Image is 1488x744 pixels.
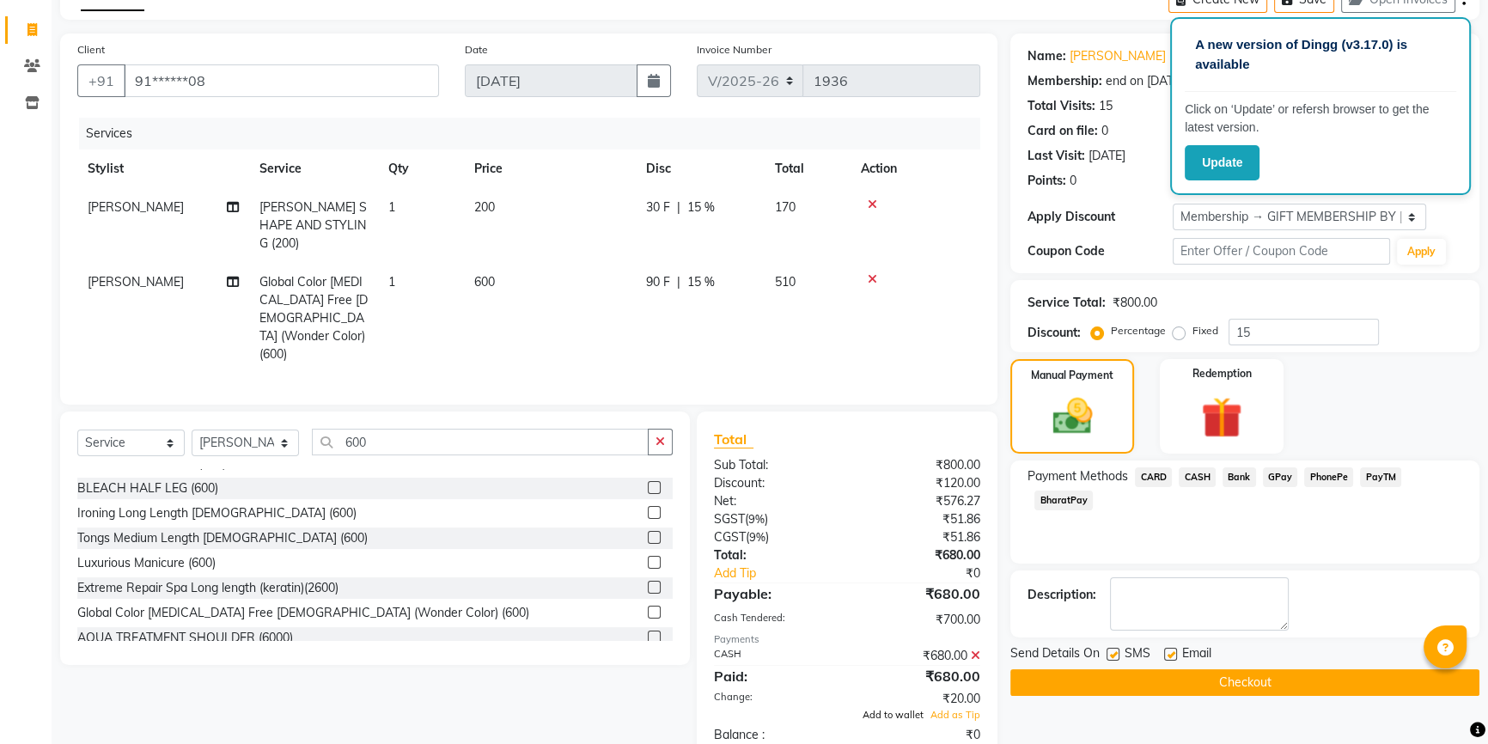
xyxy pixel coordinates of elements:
[1028,294,1106,312] div: Service Total:
[124,64,439,97] input: Search by Name/Mobile/Email/Code
[847,474,993,492] div: ₹120.00
[88,274,184,290] span: [PERSON_NAME]
[677,273,680,291] span: |
[1028,208,1173,226] div: Apply Discount
[714,430,753,448] span: Total
[714,511,745,527] span: SGST
[701,564,872,582] a: Add Tip
[1099,97,1113,115] div: 15
[701,492,847,510] div: Net:
[259,274,368,362] span: Global Color [MEDICAL_DATA] Free [DEMOGRAPHIC_DATA] (Wonder Color) (600)
[1070,172,1076,190] div: 0
[701,690,847,708] div: Change:
[1028,172,1066,190] div: Points:
[1031,368,1113,383] label: Manual Payment
[1173,238,1390,265] input: Enter Offer / Coupon Code
[714,529,746,545] span: CGST
[1188,392,1255,443] img: _gift.svg
[847,492,993,510] div: ₹576.27
[388,199,395,215] span: 1
[1028,97,1095,115] div: Total Visits:
[1028,122,1098,140] div: Card on file:
[930,709,980,721] span: Add as Tip
[1223,467,1256,487] span: Bank
[749,530,765,544] span: 9%
[851,149,980,188] th: Action
[1125,644,1150,666] span: SMS
[636,149,765,188] th: Disc
[465,42,488,58] label: Date
[701,474,847,492] div: Discount:
[646,273,670,291] span: 90 F
[1192,366,1252,381] label: Redemption
[701,611,847,629] div: Cash Tendered:
[701,510,847,528] div: ( )
[1028,72,1102,90] div: Membership:
[1304,467,1353,487] span: PhonePe
[863,709,924,721] span: Add to wallet
[847,611,993,629] div: ₹700.00
[847,666,993,686] div: ₹680.00
[847,456,993,474] div: ₹800.00
[1040,393,1105,439] img: _cash.svg
[701,583,847,604] div: Payable:
[312,429,649,455] input: Search or Scan
[697,42,771,58] label: Invoice Number
[259,199,367,251] span: [PERSON_NAME] SHAPE AND STYLING (200)
[847,546,993,564] div: ₹680.00
[1397,239,1446,265] button: Apply
[701,546,847,564] div: Total:
[775,199,796,215] span: 170
[1113,294,1157,312] div: ₹800.00
[701,528,847,546] div: ( )
[701,726,847,744] div: Balance :
[1195,35,1446,74] p: A new version of Dingg (v3.17.0) is available
[1111,323,1166,338] label: Percentage
[1028,47,1066,65] div: Name:
[474,274,495,290] span: 600
[1028,467,1128,485] span: Payment Methods
[1089,147,1125,165] div: [DATE]
[77,629,293,647] div: AQUA TREATMENT SHOULDER (6000)
[464,149,636,188] th: Price
[79,118,993,149] div: Services
[714,632,981,647] div: Payments
[1182,644,1211,666] span: Email
[687,198,715,216] span: 15 %
[77,479,218,497] div: BLEACH HALF LEG (600)
[77,604,529,622] div: Global Color [MEDICAL_DATA] Free [DEMOGRAPHIC_DATA] (Wonder Color) (600)
[1028,147,1085,165] div: Last Visit:
[1101,122,1108,140] div: 0
[748,512,765,526] span: 9%
[847,647,993,665] div: ₹680.00
[77,504,357,522] div: Ironing Long Length [DEMOGRAPHIC_DATA] (600)
[77,149,249,188] th: Stylist
[847,510,993,528] div: ₹51.86
[1010,644,1100,666] span: Send Details On
[1106,72,1184,90] div: end on [DATE]
[77,64,125,97] button: +91
[88,199,184,215] span: [PERSON_NAME]
[1034,491,1093,510] span: BharatPay
[1070,47,1166,65] a: [PERSON_NAME]
[646,198,670,216] span: 30 F
[1185,145,1259,180] button: Update
[1360,467,1401,487] span: PayTM
[847,583,993,604] div: ₹680.00
[847,690,993,708] div: ₹20.00
[1192,323,1218,338] label: Fixed
[847,726,993,744] div: ₹0
[677,198,680,216] span: |
[1028,242,1173,260] div: Coupon Code
[687,273,715,291] span: 15 %
[847,528,993,546] div: ₹51.86
[378,149,464,188] th: Qty
[249,149,378,188] th: Service
[701,666,847,686] div: Paid:
[1179,467,1216,487] span: CASH
[701,456,847,474] div: Sub Total:
[1185,101,1456,137] p: Click on ‘Update’ or refersh browser to get the latest version.
[1028,586,1096,604] div: Description:
[77,579,338,597] div: Extreme Repair Spa Long length (keratin)(2600)
[474,199,495,215] span: 200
